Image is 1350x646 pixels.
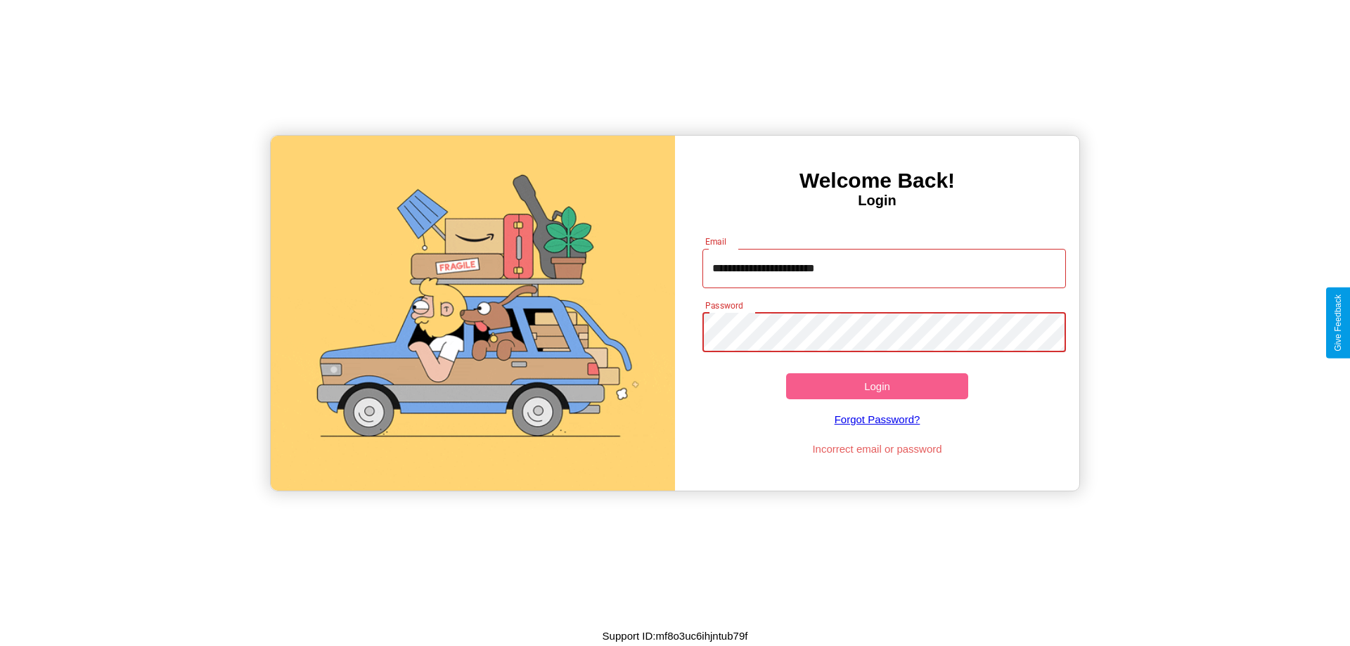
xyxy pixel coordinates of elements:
[705,299,742,311] label: Password
[695,399,1060,439] a: Forgot Password?
[786,373,968,399] button: Login
[705,235,727,247] label: Email
[675,193,1079,209] h4: Login
[603,626,748,645] p: Support ID: mf8o3uc6ihjntub79f
[675,169,1079,193] h3: Welcome Back!
[695,439,1060,458] p: Incorrect email or password
[271,136,675,491] img: gif
[1333,295,1343,351] div: Give Feedback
